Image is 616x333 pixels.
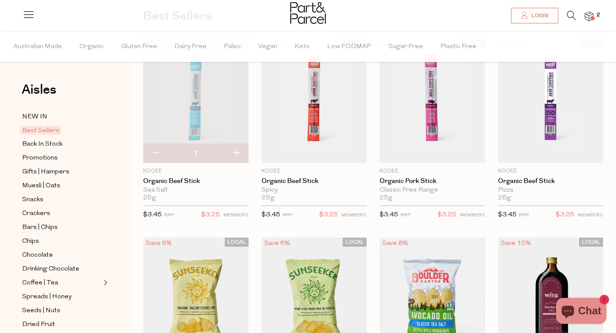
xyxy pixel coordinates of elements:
[224,32,241,62] span: Paleo
[262,238,293,249] div: Save 6%
[262,186,367,194] div: Spicy
[341,213,367,218] small: MEMBERS
[262,212,280,218] span: $3.45
[498,186,603,194] div: Pizza
[20,126,62,135] span: Best Sellers
[22,112,47,122] span: NEW IN
[380,177,485,185] a: Organic Pork Stick
[225,238,249,247] span: LOCAL
[511,8,558,23] a: Login
[174,32,206,62] span: Dairy Free
[22,320,55,330] span: Dried Fruit
[201,209,220,221] span: $3.25
[143,194,156,202] span: 25g
[585,12,593,21] a: 2
[578,213,603,218] small: MEMBERS
[498,167,603,175] p: KOOEE
[22,222,101,233] a: Bars | Chips
[22,319,101,330] a: Dried Fruit
[164,213,174,218] small: RRP
[282,213,292,218] small: RRP
[143,238,174,249] div: Save 6%
[498,212,517,218] span: $3.45
[400,213,410,218] small: RRP
[498,177,603,185] a: Organic Beef Stick
[143,39,249,163] img: Organic Beef Stick
[380,194,393,202] span: 25g
[22,236,39,247] span: Chips
[327,32,371,62] span: Low FODMAP
[22,250,53,261] span: Chocolate
[143,186,249,194] div: Sea Salt
[22,139,101,150] a: Back In Stock
[22,264,79,274] span: Drinking Chocolate
[22,277,101,288] a: Coffee | Tea
[438,209,456,221] span: $3.25
[22,153,58,163] span: Promotions
[498,194,511,202] span: 25g
[22,264,101,274] a: Drinking Chocolate
[529,12,548,20] span: Login
[262,194,275,202] span: 25g
[22,181,60,191] span: Muesli | Oats
[440,32,476,62] span: Plastic Free
[262,167,367,175] p: KOOEE
[13,32,62,62] span: Australian Made
[22,167,69,177] span: Gifts | Hampers
[22,153,101,163] a: Promotions
[388,32,423,62] span: Sugar Free
[22,292,72,302] span: Spreads | Honey
[22,166,101,177] a: Gifts | Hampers
[22,195,43,205] span: Snacks
[22,305,101,316] a: Seeds | Nuts
[380,39,485,163] img: Organic Pork Stick
[262,177,367,185] a: Organic Beef Stick
[121,32,157,62] span: Gluten Free
[498,238,534,249] div: Save 10%
[22,125,101,136] a: Best Sellers
[295,32,310,62] span: Keto
[380,212,398,218] span: $3.45
[556,209,574,221] span: $3.25
[22,278,58,288] span: Coffee | Tea
[519,213,529,218] small: RRP
[22,306,60,316] span: Seeds | Nuts
[22,250,101,261] a: Chocolate
[22,194,101,205] a: Snacks
[290,2,326,24] img: Part&Parcel
[22,139,62,150] span: Back In Stock
[380,167,485,175] p: KOOEE
[22,111,101,122] a: NEW IN
[223,213,249,218] small: MEMBERS
[319,209,338,221] span: $3.25
[143,177,249,185] a: Organic Beef Stick
[22,222,58,233] span: Bars | Chips
[22,80,56,99] span: Aisles
[380,238,411,249] div: Save 8%
[258,32,277,62] span: Vegan
[22,291,101,302] a: Spreads | Honey
[262,39,367,163] img: Organic Beef Stick
[579,238,603,247] span: LOCAL
[343,238,367,247] span: LOCAL
[22,208,101,219] a: Crackers
[460,213,485,218] small: MEMBERS
[143,167,249,175] p: KOOEE
[22,209,50,219] span: Crackers
[380,186,485,194] div: Classic Free Range
[22,83,56,105] a: Aisles
[22,180,101,191] a: Muesli | Oats
[594,11,602,19] span: 2
[102,277,108,288] button: Expand/Collapse Coffee | Tea
[143,212,162,218] span: $3.45
[554,298,609,326] inbox-online-store-chat: Shopify online store chat
[79,32,104,62] span: Organic
[498,39,603,163] img: Organic Beef Stick
[22,236,101,247] a: Chips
